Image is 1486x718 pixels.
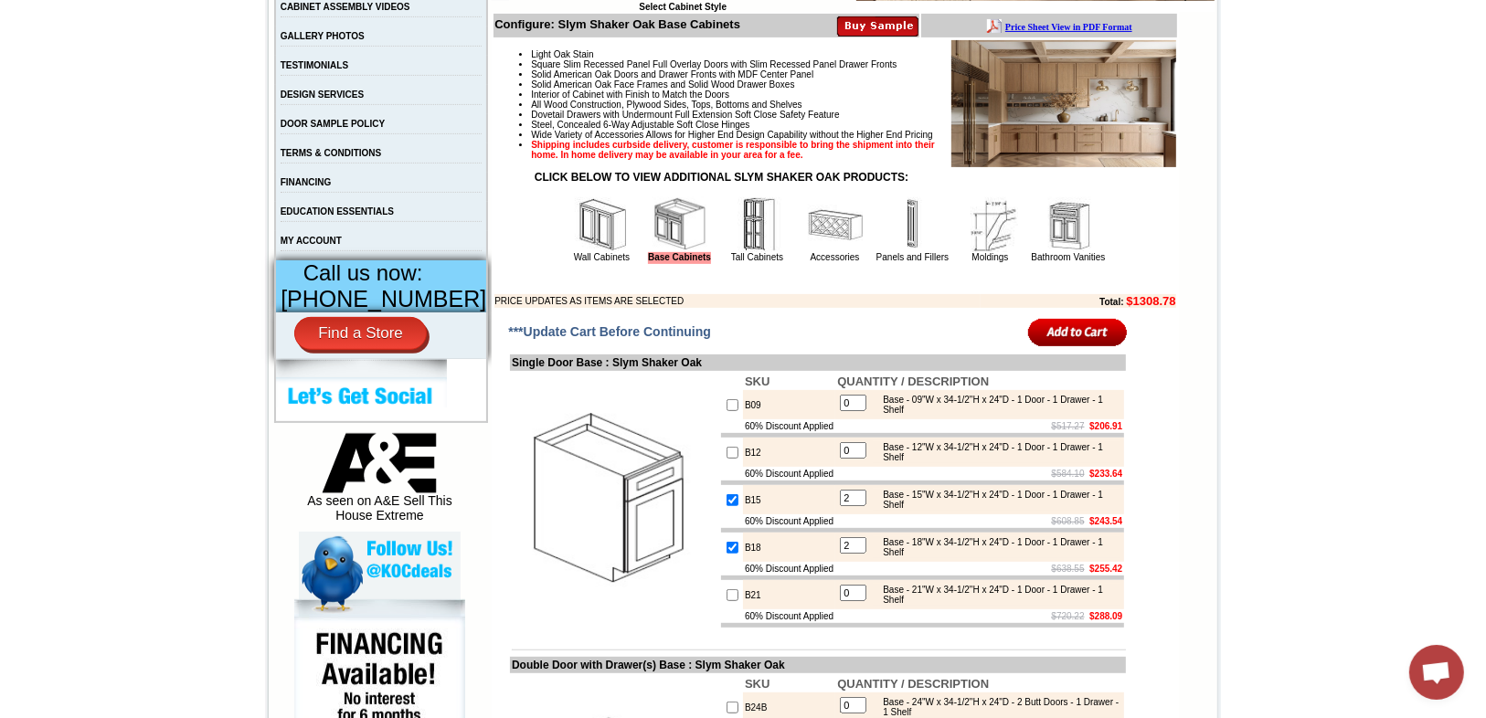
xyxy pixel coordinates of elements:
span: Steel, Concealed 6-Way Adjustable Soft Close Hinges [531,120,749,130]
a: EDUCATION ESSENTIALS [281,206,394,216]
a: MY ACCOUNT [281,236,342,246]
div: Base - 18"W x 34-1/2"H x 24"D - 1 Door - 1 Drawer - 1 Shelf [874,537,1120,557]
img: spacer.gif [47,51,49,52]
b: SKU [745,375,770,388]
a: TERMS & CONDITIONS [281,148,382,158]
a: TESTIMONIALS [281,60,348,70]
td: Baycreek Gray [215,83,261,101]
s: $608.85 [1052,516,1085,526]
img: Bathroom Vanities [1041,197,1096,252]
td: 60% Discount Applied [743,609,835,623]
s: $517.27 [1052,421,1085,431]
td: Beachwood Oak Shaker [264,83,311,103]
a: DESIGN SERVICES [281,90,365,100]
span: Call us now: [303,260,423,285]
a: Base Cabinets [648,252,711,264]
img: pdf.png [3,5,17,19]
td: Single Door Base : Slym Shaker Oak [510,354,1126,371]
span: Interior of Cabinet with Finish to Match the Doors [531,90,729,100]
b: $206.91 [1089,421,1122,431]
a: CABINET ASSEMBLY VIDEOS [281,2,410,12]
a: Tall Cabinets [731,252,783,262]
b: $288.09 [1089,611,1122,621]
img: Moldings [963,197,1018,252]
img: Single Door Base [512,397,717,603]
b: $255.42 [1089,564,1122,574]
td: B18 [743,533,835,562]
img: Wall Cabinets [575,197,630,252]
b: $243.54 [1089,516,1122,526]
div: Base - 09"W x 34-1/2"H x 24"D - 1 Door - 1 Drawer - 1 Shelf [874,395,1120,415]
a: Moldings [971,252,1008,262]
td: Bellmonte Maple [313,83,360,101]
img: spacer.gif [311,51,313,52]
strong: CLICK BELOW TO VIEW ADDITIONAL SLYM SHAKER OAK PRODUCTS: [535,171,908,184]
span: All Wood Construction, Plywood Sides, Tops, Bottoms and Shelves [531,100,801,110]
td: PRICE UPDATES AS ITEMS ARE SELECTED [494,294,980,308]
span: Wide Variety of Accessories Allows for Higher End Design Capability without the Higher End Pricing [531,130,932,140]
span: Solid American Oak Doors and Drawer Fronts with MDF Center Panel [531,69,813,79]
td: B21 [743,580,835,609]
a: Price Sheet View in PDF Format [21,3,148,18]
td: [PERSON_NAME] Yellow Walnut [99,83,154,103]
b: $233.64 [1089,469,1122,479]
div: Base - 24"W x 34-1/2"H x 24"D - 2 Butt Doors - 1 Drawer - 1 Shelf [874,697,1120,717]
b: QUANTITY / DESCRIPTION [837,375,989,388]
input: Add to Cart [1028,317,1128,347]
b: Total: [1099,297,1123,307]
b: Configure: Slym Shaker Oak Base Cabinets [494,17,740,31]
a: Find a Store [294,317,427,350]
td: 60% Discount Applied [743,419,835,433]
b: $1308.78 [1126,294,1175,308]
div: As seen on A&E Sell This House Extreme [299,433,461,532]
img: spacer.gif [154,51,157,52]
td: B15 [743,485,835,514]
img: spacer.gif [96,51,99,52]
span: Square Slim Recessed Panel Full Overlay Doors with Slim Recessed Panel Drawer Fronts [531,59,897,69]
strong: Shipping includes curbside delivery, customer is responsible to bring the shipment into their hom... [531,140,935,160]
img: Accessories [808,197,863,252]
a: GALLERY PHOTOS [281,31,365,41]
s: $720.22 [1052,611,1085,621]
div: Base - 12"W x 34-1/2"H x 24"D - 1 Door - 1 Drawer - 1 Shelf [874,442,1120,462]
span: ***Update Cart Before Continuing [508,324,711,339]
td: B12 [743,438,835,467]
td: [PERSON_NAME] White Shaker [157,83,213,103]
img: Panels and Fillers [886,197,940,252]
span: Solid American Oak Face Frames and Solid Wood Drawer Boxes [531,79,794,90]
div: Open chat [1409,645,1464,700]
img: Product Image [951,40,1176,167]
img: Base Cabinets [653,197,707,252]
td: Alabaster Shaker [49,83,96,101]
span: Light Oak Stain [531,49,593,59]
a: Wall Cabinets [574,252,630,262]
td: Double Door with Drawer(s) Base : Slym Shaker Oak [510,657,1126,673]
a: Bathroom Vanities [1032,252,1106,262]
img: Tall Cabinets [730,197,785,252]
b: SKU [745,677,770,691]
td: 60% Discount Applied [743,467,835,480]
s: $584.10 [1052,469,1085,479]
td: 60% Discount Applied [743,514,835,528]
a: FINANCING [281,177,332,187]
a: Panels and Fillers [876,252,949,262]
img: spacer.gif [212,51,215,52]
div: Base - 15"W x 34-1/2"H x 24"D - 1 Door - 1 Drawer - 1 Shelf [874,490,1120,510]
b: QUANTITY / DESCRIPTION [837,677,989,691]
td: B09 [743,390,835,419]
b: Select Cabinet Style [639,2,727,12]
a: DOOR SAMPLE POLICY [281,119,385,129]
b: Price Sheet View in PDF Format [21,7,148,17]
img: spacer.gif [261,51,264,52]
span: [PHONE_NUMBER] [281,286,486,311]
a: Accessories [811,252,860,262]
div: Base - 21"W x 34-1/2"H x 24"D - 1 Door - 1 Drawer - 1 Shelf [874,585,1120,605]
td: 60% Discount Applied [743,562,835,575]
s: $638.55 [1052,564,1085,574]
span: Dovetail Drawers with Undermount Full Extension Soft Close Safety Feature [531,110,839,120]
